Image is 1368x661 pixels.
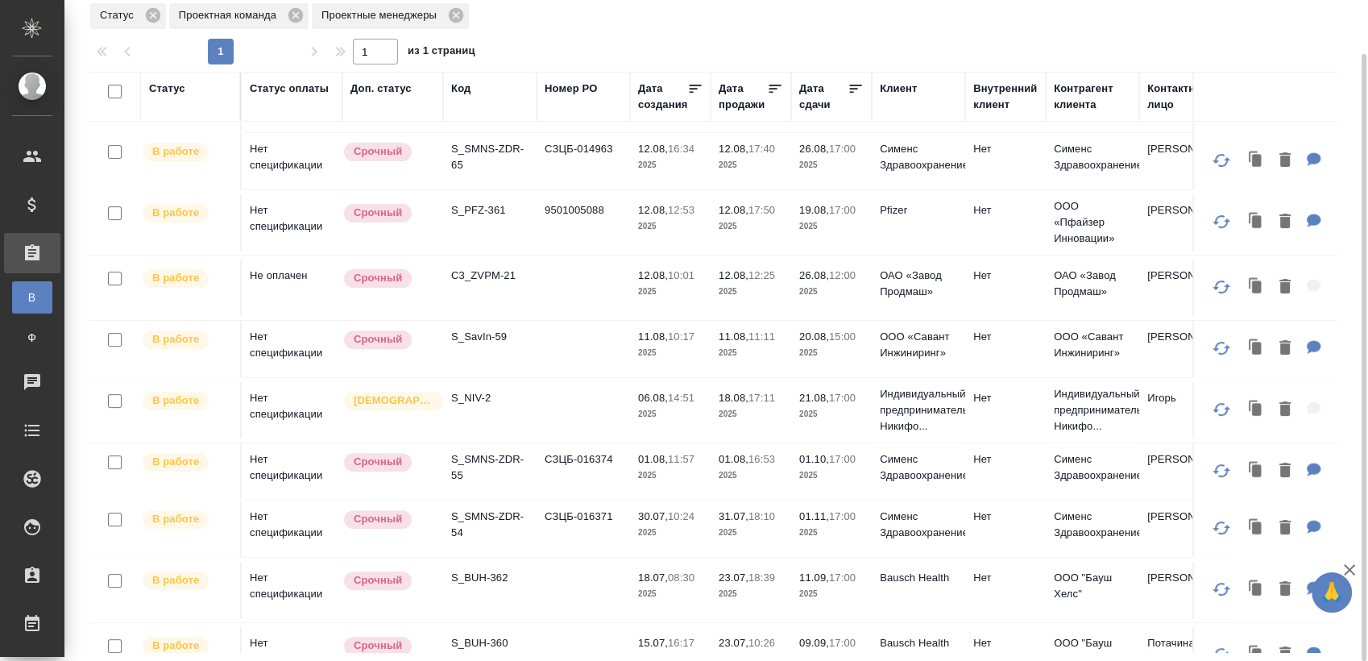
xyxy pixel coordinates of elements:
div: Выставляет ПМ после принятия заказа от КМа [141,635,232,657]
p: Нет [973,390,1038,406]
p: Нет [973,635,1038,651]
div: Статус [149,81,185,97]
button: Обновить [1202,141,1241,180]
p: 2025 [799,406,864,422]
p: 12.08, [638,204,668,216]
p: В работе [152,270,199,286]
p: Нет [973,570,1038,586]
div: Выставляется автоматически, если на указанный объем услуг необходимо больше времени в стандартном... [342,268,435,289]
p: 06.08, [638,392,668,404]
button: Удалить [1271,455,1299,488]
p: 15.07, [638,637,668,649]
p: ООО «Пфайзер Инновации» [1054,198,1131,247]
td: Нет спецификации [242,443,342,500]
p: 2025 [719,284,783,300]
p: [DEMOGRAPHIC_DATA] [354,393,434,409]
button: Удалить [1271,271,1299,304]
p: S_NIV-2 [451,390,529,406]
p: 2025 [719,468,783,484]
p: 2025 [799,525,864,541]
td: 9501005088 [537,194,630,251]
p: 2025 [719,525,783,541]
p: 12.08, [638,269,668,281]
p: 11.08, [638,330,668,343]
span: Ф [20,330,44,346]
p: Bausch Health [880,570,957,586]
p: 17:11 [748,392,775,404]
button: Обновить [1202,202,1241,241]
td: [PERSON_NAME] [1139,321,1233,377]
p: 01.11, [799,510,829,522]
td: [PERSON_NAME] [1139,443,1233,500]
p: Проектная команда [179,7,282,23]
button: Обновить [1202,329,1241,368]
div: Дата создания [638,81,687,113]
div: Выставляет ПМ после принятия заказа от КМа [141,202,232,224]
p: 17:00 [829,453,856,465]
div: Выставляет ПМ после принятия заказа от КМа [141,390,232,412]
td: Не оплачен [242,260,342,316]
div: Выставляет ПМ после принятия заказа от КМа [141,451,232,473]
button: Удалить [1271,512,1299,545]
button: Клонировать [1241,393,1271,426]
p: В работе [152,454,199,470]
p: Срочный [354,205,402,221]
button: Обновить [1202,390,1241,429]
p: 2025 [719,345,783,361]
p: Срочный [354,143,402,160]
p: 12:25 [748,269,775,281]
p: Нет [973,268,1038,284]
div: Выставляется автоматически, если на указанный объем услуг необходимо больше времени в стандартном... [342,635,435,657]
p: 2025 [719,218,783,235]
div: Выставляется автоматически, если на указанный объем услуг необходимо больше времени в стандартном... [342,451,435,473]
button: Удалить [1271,393,1299,426]
p: 18.07, [638,572,668,584]
button: Удалить [1271,332,1299,365]
p: 2025 [638,525,703,541]
div: Внутренний клиент [973,81,1038,113]
p: В работе [152,393,199,409]
p: 23.07, [719,637,748,649]
div: Статус оплаты [250,81,329,97]
p: 31.07, [719,510,748,522]
p: 08:30 [668,572,694,584]
span: 🙏 [1318,576,1345,609]
button: Обновить [1202,268,1241,306]
div: Выставляется автоматически, если на указанный объем услуг необходимо больше времени в стандартном... [342,202,435,224]
button: Обновить [1202,570,1241,609]
button: Клонировать [1241,206,1271,239]
p: 17:00 [829,143,856,155]
div: Код [451,81,471,97]
div: Выставляется автоматически, если на указанный объем услуг необходимо больше времени в стандартном... [342,141,435,163]
p: ООО "Бауш Хелс" [1054,570,1131,602]
p: В работе [152,572,199,588]
p: 12.08, [719,269,748,281]
p: 18:10 [748,510,775,522]
p: 2025 [799,284,864,300]
p: Срочный [354,454,402,470]
p: 26.08, [799,269,829,281]
p: 10:17 [668,330,694,343]
div: Проектные менеджеры [312,3,469,29]
p: 2025 [799,468,864,484]
button: Обновить [1202,509,1241,547]
p: Bausch Health [880,635,957,651]
p: Проектные менеджеры [321,7,442,23]
p: 17:00 [829,392,856,404]
p: ОАО «Завод Продмаш» [880,268,957,300]
span: В [20,289,44,306]
div: Дата сдачи [799,81,848,113]
button: 🙏 [1312,572,1352,613]
p: 16:53 [748,453,775,465]
div: Номер PO [545,81,597,97]
p: 19.08, [799,204,829,216]
p: S_SMNS-ZDR-54 [451,509,529,541]
p: В работе [152,331,199,347]
p: Нет [973,451,1038,468]
p: Pfizer [880,202,957,218]
a: Ф [12,322,52,354]
p: 2025 [638,157,703,173]
p: 21.08, [799,392,829,404]
p: 10:24 [668,510,694,522]
p: Статус [100,7,139,23]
